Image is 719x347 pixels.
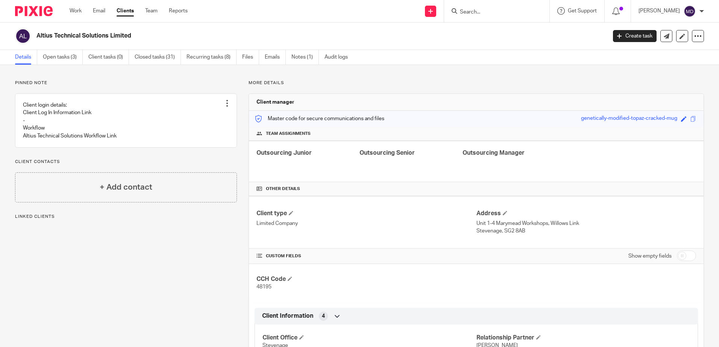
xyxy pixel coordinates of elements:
[266,186,300,192] span: Other details
[503,211,507,215] span: Edit Address
[291,50,319,65] a: Notes (1)
[187,50,237,65] a: Recurring tasks (8)
[15,214,237,220] p: Linked clients
[676,30,688,42] a: Edit client
[628,252,672,260] label: Show empty fields
[15,6,53,16] img: Pixie
[684,5,696,17] img: svg%3E
[255,115,384,122] p: Master code for secure communications and files
[256,98,294,106] h3: Client manager
[288,276,292,281] span: Edit CCH Code
[262,334,476,342] h4: Client Office
[117,7,134,15] a: Clients
[256,253,476,259] h4: CUSTOM FIELDS
[70,7,82,15] a: Work
[100,181,152,193] h4: + Add contact
[568,8,597,14] span: Get Support
[660,30,672,42] a: Send new email
[15,28,31,44] img: svg%3E
[476,227,696,235] p: Stevenage, SG2 8AB
[93,7,105,15] a: Email
[476,334,690,342] h4: Relationship Partner
[249,80,704,86] p: More details
[289,211,293,215] span: Change Client type
[256,150,312,156] span: Outsourcing Junior
[299,335,304,339] span: Edit Client Office
[322,312,325,320] span: 4
[256,210,476,217] h4: Client type
[43,50,83,65] a: Open tasks (3)
[639,7,680,15] p: [PERSON_NAME]
[613,30,657,42] a: Create task
[15,80,237,86] p: Pinned note
[681,116,687,122] span: Edit code
[169,7,188,15] a: Reports
[459,9,527,16] input: Search
[36,32,488,40] h2: Altius Technical Solutions Limited
[145,7,158,15] a: Team
[476,210,696,217] h4: Address
[690,116,696,122] span: Copy to clipboard
[581,115,677,123] div: genetically-modified-topaz-cracked-mug
[15,50,37,65] a: Details
[325,50,353,65] a: Audit logs
[135,50,181,65] a: Closed tasks (31)
[476,220,696,227] p: Unit 1-4 Marymead Workshops, Willows Link
[256,220,476,227] p: Limited Company
[256,284,272,290] span: 48195
[265,50,286,65] a: Emails
[266,131,311,137] span: Team assignments
[256,275,476,283] h4: CCH Code
[359,150,415,156] span: Outsourcing Senior
[536,335,541,339] span: Edit Relationship Partner
[88,50,129,65] a: Client tasks (0)
[463,150,525,156] span: Outsourcing Manager
[15,159,237,165] p: Client contacts
[242,50,259,65] a: Files
[262,312,313,320] span: Client Information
